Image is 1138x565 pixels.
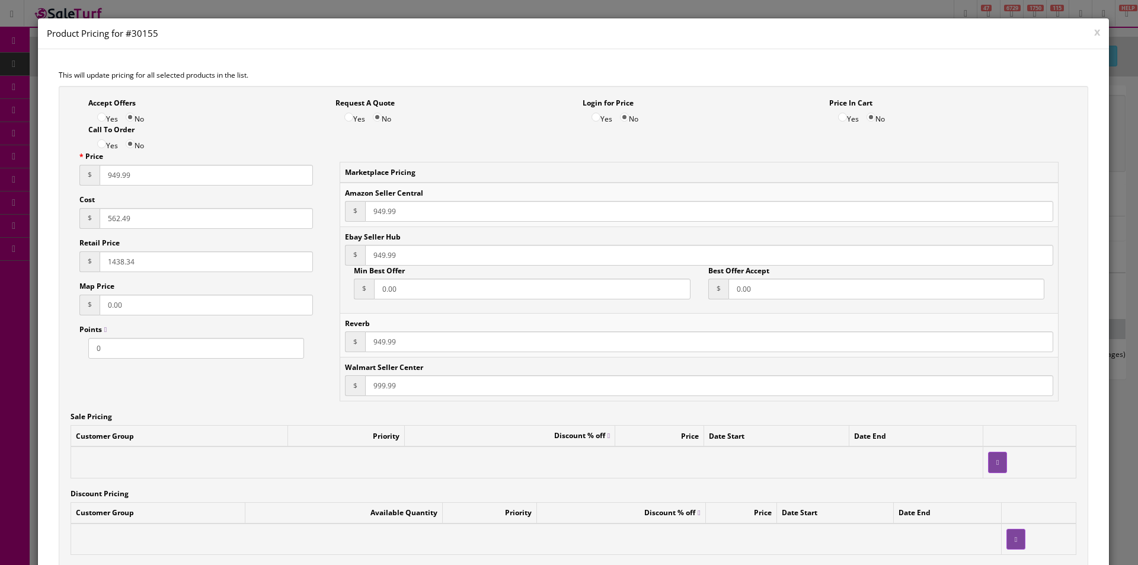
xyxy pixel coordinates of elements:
[79,151,103,162] label: Price
[728,279,1045,299] input: This should be a number with up to 2 decimal places.
[708,266,769,276] label: Best Offer Accept
[344,111,365,125] label: Yes
[894,502,1002,523] td: Date End
[592,111,612,125] label: Yes
[79,295,100,315] span: $
[345,201,365,222] span: $
[620,111,638,125] label: No
[620,113,629,122] input: No
[71,502,245,523] td: Customer Group
[126,111,144,125] label: No
[335,98,395,108] label: Request A Quote
[365,245,1053,266] input: This should be a number with up to 2 decimal places.
[373,113,382,122] input: No
[345,188,423,198] label: Amazon Seller Central
[345,375,365,396] span: $
[88,338,304,359] input: Points
[704,426,849,447] td: Date Start
[100,165,313,186] input: This should be a number with up to 2 decimal places.
[100,251,313,272] input: This should be a number with up to 2 decimal places.
[97,111,118,125] label: Yes
[287,426,404,447] td: Priority
[554,430,610,440] span: Set a percent off the existing price. If updateing a marketplace Customer Group, we will use the ...
[1006,529,1025,550] button: Add Discount
[708,279,728,299] span: $
[373,111,391,125] label: No
[88,125,135,135] label: Call To Order
[97,113,106,122] input: Yes
[583,98,634,108] label: Login for Price
[97,138,118,151] label: Yes
[442,502,536,523] td: Priority
[126,113,135,122] input: No
[365,375,1053,396] input: This should be a number with up to 2 decimal places.
[344,113,353,122] input: Yes
[374,279,691,299] input: This should be a number with up to 2 decimal places.
[867,113,875,122] input: No
[71,426,287,447] td: Customer Group
[988,452,1007,473] button: Add Special
[345,362,423,372] label: Walmart Seller Center
[345,318,370,328] label: Reverb
[126,139,135,148] input: No
[340,162,1059,183] td: Marketplace Pricing
[100,208,313,229] input: This should be a number with up to 2 decimal places.
[838,113,847,122] input: Yes
[47,27,1101,40] h4: Product Pricing for #30155
[345,331,365,352] span: $
[345,232,401,242] label: Ebay Seller Hub
[867,111,885,125] label: No
[71,489,129,499] label: Discount Pricing
[59,70,1089,81] p: This will update pricing for all selected products in the list.
[79,194,95,205] label: Cost
[79,251,100,272] span: $
[644,507,700,518] span: Set a percent off the existing price. If updateing a marketplace Customer Group, we will use the ...
[79,324,107,334] span: Number of points needed to buy this item. If you don't want this product to be purchased with poi...
[615,426,704,447] td: Price
[245,502,443,523] td: Available Quantity
[97,139,106,148] input: Yes
[592,113,600,122] input: Yes
[79,165,100,186] span: $
[345,245,365,266] span: $
[777,502,894,523] td: Date Start
[829,98,872,108] label: Price In Cart
[354,266,405,276] label: Min Best Offer
[705,502,776,523] td: Price
[365,331,1053,352] input: This should be a number with up to 2 decimal places.
[79,281,114,292] label: Map Price
[849,426,983,447] td: Date End
[71,411,112,422] label: Sale Pricing
[354,279,374,299] span: $
[79,208,100,229] span: $
[1094,26,1100,37] button: x
[365,201,1053,222] input: This should be a number with up to 2 decimal places.
[88,98,136,108] label: Accept Offers
[79,238,120,248] label: Retail Price
[100,295,313,315] input: This should be a number with up to 2 decimal places.
[838,111,859,125] label: Yes
[126,138,144,151] label: No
